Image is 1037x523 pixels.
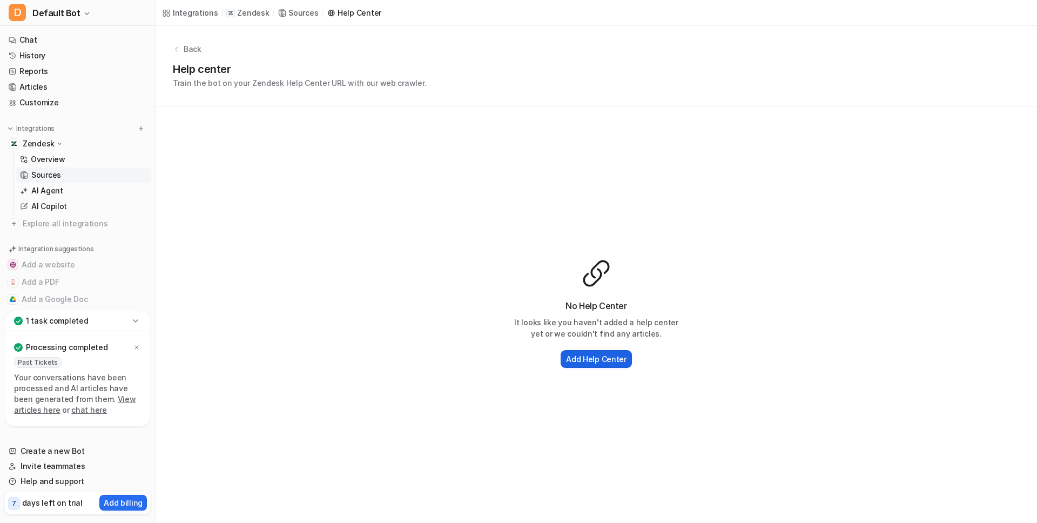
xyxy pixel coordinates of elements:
p: AI Agent [31,185,63,196]
h2: Add Help Center [566,353,627,365]
div: Help Center [338,7,381,18]
p: Add billing [104,497,143,508]
a: Sources [16,167,151,183]
a: Sources [278,7,318,18]
a: History [4,48,151,63]
span: / [321,8,324,18]
a: Explore all integrations [4,216,151,231]
button: Add to Zendesk [4,308,151,325]
span: Explore all integrations [23,215,146,232]
a: View articles here [14,394,136,414]
p: Train the bot on your Zendesk Help Center URL with our web crawler. [173,77,426,89]
img: Zendesk [11,140,17,147]
img: menu_add.svg [137,125,145,132]
button: Add a websiteAdd a website [4,256,151,273]
span: / [272,8,274,18]
a: Zendesk [226,8,269,18]
a: Overview [16,152,151,167]
a: Invite teammates [4,459,151,474]
a: Integrations [162,7,218,18]
div: Sources [288,7,318,18]
a: Chat [4,32,151,48]
span: D [9,4,26,21]
a: Help and support [4,474,151,489]
img: expand menu [6,125,14,132]
img: Add a Google Doc [10,296,16,303]
p: Your conversations have been processed and AI articles have been generated from them. or [14,372,141,415]
a: Customize [4,95,151,110]
button: Add a PDFAdd a PDF [4,273,151,291]
a: AI Agent [16,183,151,198]
p: Zendesk [237,8,269,18]
p: AI Copilot [31,201,67,212]
a: Articles [4,79,151,95]
p: 7 [12,499,16,508]
span: Past Tickets [14,357,62,368]
p: Back [184,43,201,55]
button: Add Help Center [561,350,632,368]
img: explore all integrations [9,218,19,229]
h3: No Help Center [510,299,683,312]
p: Sources [31,170,61,180]
p: days left on trial [22,497,83,508]
p: Integration suggestions [18,244,93,254]
p: Processing completed [26,342,107,353]
p: Zendesk [23,138,55,149]
p: Overview [31,154,65,165]
a: Help Center [327,7,381,18]
a: AI Copilot [16,199,151,214]
span: / [221,8,224,18]
p: It looks like you haven't added a help center yet or we couldn't find any articles. [510,317,683,339]
img: Add a website [10,261,16,268]
a: chat here [71,405,106,414]
a: Reports [4,64,151,79]
p: 1 task completed [26,316,89,326]
button: Integrations [4,123,58,134]
img: Add a PDF [10,279,16,285]
div: Integrations [173,7,218,18]
button: Add billing [99,495,147,511]
button: Add a Google DocAdd a Google Doc [4,291,151,308]
h1: Help center [173,61,426,77]
span: Default Bot [32,5,80,21]
a: Create a new Bot [4,444,151,459]
p: Integrations [16,124,55,133]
